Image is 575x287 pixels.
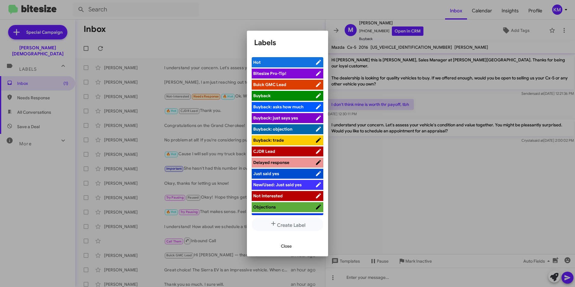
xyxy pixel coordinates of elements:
span: Hot [253,60,261,65]
span: Just said yes [253,171,279,176]
span: Buyback [253,93,271,98]
span: Buyback: objection [253,126,292,132]
span: New/Used: Just said yes [253,182,302,187]
span: Buyback: asks how much [253,104,303,110]
span: CJDR Lead [253,149,275,154]
span: Delayed response [253,160,289,165]
h1: Labels [254,38,321,48]
span: Objections [253,204,276,210]
span: Buyback: just says yes [253,115,298,121]
button: Create Label [252,218,323,231]
span: Buick GMC Lead [253,82,286,87]
span: Not Interested [253,193,283,199]
button: Close [276,241,297,252]
span: Bitesize Pro-Tip! [253,71,286,76]
span: Close [281,241,292,252]
span: Buyback: trade [253,137,284,143]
